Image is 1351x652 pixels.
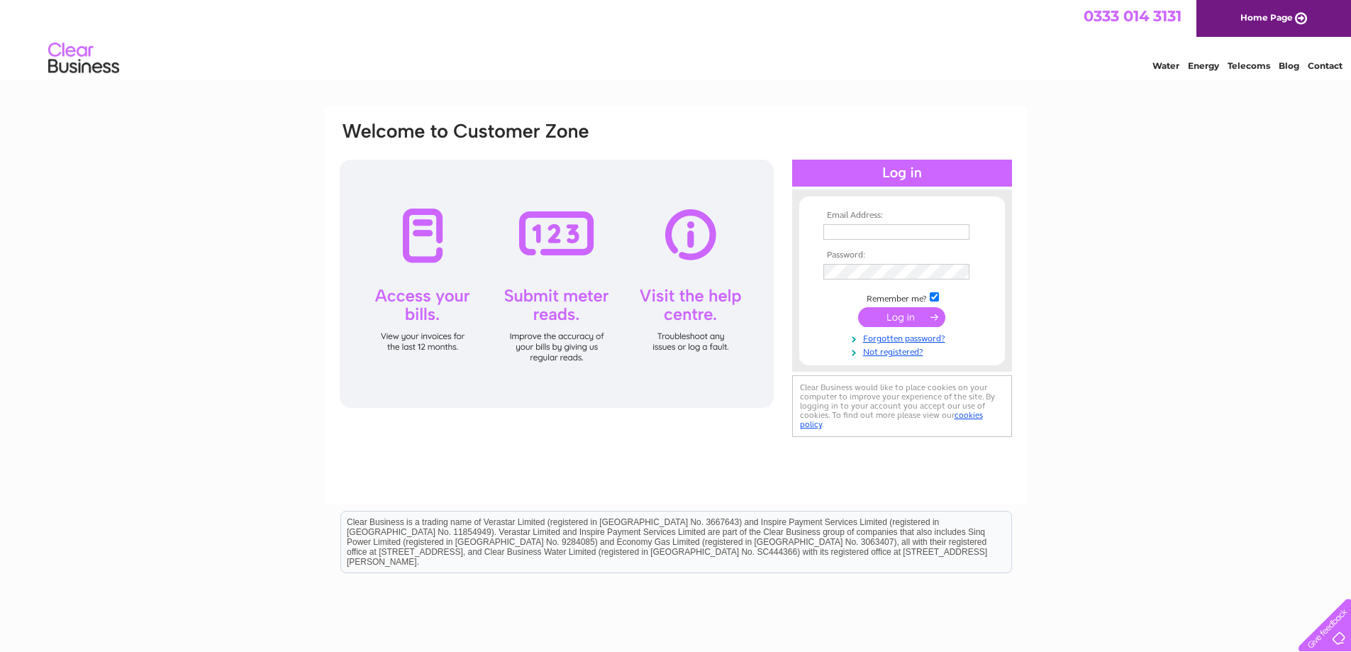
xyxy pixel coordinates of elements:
a: Not registered? [823,344,984,358]
a: Contact [1308,60,1342,71]
input: Submit [858,307,945,327]
div: Clear Business would like to place cookies on your computer to improve your experience of the sit... [792,375,1012,437]
div: Clear Business is a trading name of Verastar Limited (registered in [GEOGRAPHIC_DATA] No. 3667643... [341,8,1011,69]
a: Telecoms [1228,60,1270,71]
a: Water [1152,60,1179,71]
a: Forgotten password? [823,331,984,344]
td: Remember me? [820,290,984,304]
a: cookies policy [800,410,983,429]
a: Energy [1188,60,1219,71]
th: Password: [820,250,984,260]
a: Blog [1279,60,1299,71]
img: logo.png [48,37,120,80]
th: Email Address: [820,211,984,221]
a: 0333 014 3131 [1084,7,1182,25]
